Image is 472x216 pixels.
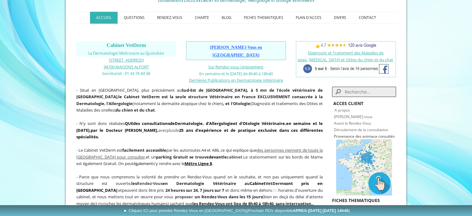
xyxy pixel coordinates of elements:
[133,121,140,126] strong: des
[332,87,396,97] input: Search
[223,101,250,106] b: , et l'Otologie
[124,94,240,99] b: Cabinet VetDerm est la seule structure Vétérinaire en
[175,121,203,126] a: Dermatologie
[175,194,193,200] span: proposer
[185,161,213,166] span: .
[285,121,286,126] strong: ,
[250,181,266,186] span: Cabinet
[333,100,363,106] strong: ACCES CLIENT
[91,127,157,133] span: par le Docteur [PERSON_NAME]
[189,77,283,83] a: Dernières Publications en Dermatologie Vétérinaire
[165,187,224,193] strong: 24 heures sur 24, 7 jours sur 7
[142,121,277,126] strong: de , d' et d'
[76,147,323,160] span: ,
[122,187,164,193] span: peuvent donc être pris
[247,208,350,213] span: (Prochain RDV disponible )
[242,154,243,160] span: .
[309,57,393,62] a: [MEDICAL_DATA] et Otites du chien et du chat
[163,181,284,186] span: en Dermatologie Vétérinaire au VetDerm
[109,57,144,63] a: [STREET_ADDRESS]
[155,181,161,186] span: ou
[290,12,328,24] a: PLAN D'ACCES
[209,154,223,160] span: devant
[215,12,238,24] a: BLOG
[195,194,263,200] strong: un Rendez-Vous dans les 15 jours
[146,147,166,153] strong: accessible
[118,12,151,24] a: QUESTIONS
[189,12,215,24] a: CHARTE
[131,181,163,186] strong: les
[353,12,382,24] a: CONTACT
[168,201,314,206] span: ) sachant que
[95,201,107,206] a: 3 mois
[355,134,395,139] span: des animaux consultés
[151,12,189,24] a: RENDEZ-VOUS
[115,107,155,113] strong: du chien et du chat
[316,43,376,49] span: 👉
[334,134,336,139] span: P
[336,134,354,139] a: rovenance
[238,12,290,24] a: FICHES THEMATIQUES
[125,121,133,126] strong: QUE
[185,161,212,166] a: Métro Ligne 8
[102,71,150,76] span: Secrétariat : 01 43 76 84 38
[76,94,323,106] b: France EXCLUSIVEMENT consacrée à la Dermatologie, l'Allergologie
[277,121,285,126] a: aire
[334,121,371,126] a: Avant le Rendez-Vous
[104,64,149,70] a: 94700 MAISONS ALFORT
[76,174,323,186] span: - Parce que nous comprenons la volonté de prendre un Rendez-Vous quand on le souhaite, et non pas...
[76,87,323,113] span: - Situé en [GEOGRAPHIC_DATA], plus précisément au , (notamment la dermatite atopique chez le chie...
[328,12,353,24] a: DIVERS
[76,181,323,193] span: sont pris en [GEOGRAPHIC_DATA]
[334,114,372,119] a: [PERSON_NAME]-vous
[243,121,277,126] a: Otologie Vétérin
[106,42,146,48] span: Cabinet VetDerm
[332,197,380,203] strong: FICHES THEMATIQUES
[199,71,273,76] span: En semaine et le [DATE] de 8h40 à 18h40
[76,147,323,160] a: des personnes viennent de toute la [GEOGRAPHIC_DATA] pour consulter
[89,127,91,133] span: ,
[208,64,263,70] a: Sur Rendez-vous Uniquement
[90,12,118,24] a: ACCUEIL
[122,147,145,153] span: facilement
[76,121,323,140] span: avec de
[334,204,380,210] a: Les dermatites allergiques
[88,51,164,56] span: La Dermatologie Vétérinaire au Quotidien
[227,154,242,160] span: cabinet
[137,181,155,186] span: Rendez-V
[76,173,323,207] p: (
[124,208,350,213] span: ► Cliquez ICI pour prendre Rendez-Vous en [GEOGRAPHIC_DATA]
[209,121,233,126] a: Allergologie
[118,187,122,193] span: et
[272,187,278,193] span: des
[210,45,262,57] a: [PERSON_NAME]-Vous en [GEOGRAPHIC_DATA]
[76,127,323,140] strong: 25 ans d'expérience et de pratique exclusive dans ces différentes spécialités.
[76,147,323,166] span: - Le Cabinet VetDerm est par les autoroutes A4 et A86, ce qui explique que et un Le stationnement...
[118,94,122,99] strong: le
[133,161,153,166] span: également
[91,127,158,133] b: ,
[76,121,323,133] span: en semaine et le [DATE]
[142,121,170,126] a: consultations
[335,108,350,113] a: A propos
[334,127,388,132] a: Déroulement de la consultation
[334,205,380,210] span: Les dermatites allergiques
[298,50,384,62] a: Diagnostic et Traitement des Maladies de peau,
[293,208,348,213] b: APRES-[DATE] [DATE] 14h40
[167,127,174,133] span: plus
[192,201,314,206] strong: les Rendez-Vous ont lieu de 8h40 à 18h40, sans interruption..
[156,154,242,160] span: parking Gratuit se trouve le
[76,87,323,100] strong: Sud-Est de [GEOGRAPHIC_DATA], à 5 mn de l'école vétérinaire de [GEOGRAPHIC_DATA]
[76,121,323,140] span: - N'y sont donc réalisées
[161,181,163,186] span: s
